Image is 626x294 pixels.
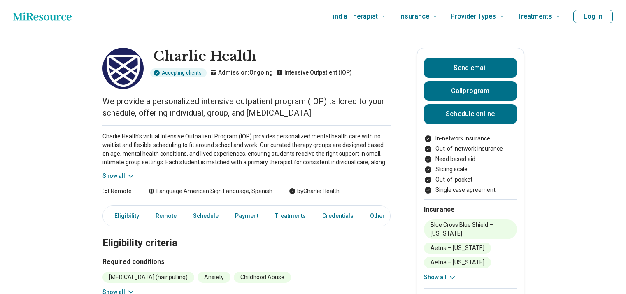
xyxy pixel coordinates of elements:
[317,208,358,224] a: Credentials
[424,273,456,282] button: Show all
[151,208,182,224] a: Remote
[365,208,395,224] a: Other
[424,134,517,194] ul: Payment options
[102,132,391,167] p: Charlie Health’s virtual Intensive Outpatient Program (IOP) provides personalized mental health c...
[13,8,72,25] a: Home page
[399,11,429,22] span: Insurance
[424,243,491,254] li: Aetna – [US_STATE]
[102,217,391,250] h2: Eligibility criteria
[154,48,352,65] h1: Charlie Health
[270,208,311,224] a: Treatments
[102,172,135,180] button: Show all
[188,208,223,224] a: Schedule
[329,11,378,22] span: Find a Therapist
[198,272,230,283] li: Anxiety
[102,96,391,119] p: We provide a personalized intensive outpatient program (IOP) tailored to your schedule, offering ...
[424,175,517,184] li: Out-of-pocket
[150,68,207,77] div: Accepting clients
[424,219,517,239] li: Blue Cross Blue Shield – [US_STATE]
[148,187,272,196] div: Language: American Sign Language, Spanish
[424,104,517,124] a: Schedule online
[210,68,273,77] p: Admission: Ongoing
[424,186,517,194] li: Single case agreement
[517,11,552,22] span: Treatments
[234,272,291,283] li: Childhood Abuse
[102,257,391,267] h3: Required conditions
[102,187,132,196] div: Remote
[424,58,517,78] button: Send email
[424,134,517,143] li: In-network insurance
[424,257,491,268] li: Aetna – [US_STATE]
[289,187,340,196] div: by Charlie Health
[105,208,144,224] a: Eligibility
[230,208,263,224] a: Payment
[102,272,194,283] li: [MEDICAL_DATA] (hair pulling)
[424,155,517,163] li: Need based aid
[573,10,613,23] button: Log In
[424,145,517,153] li: Out-of-network insurance
[424,81,517,101] button: Callprogram
[424,205,517,215] h2: Insurance
[451,11,496,22] span: Provider Types
[276,68,352,77] p: Intensive Outpatient (IOP)
[424,165,517,174] li: Sliding scale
